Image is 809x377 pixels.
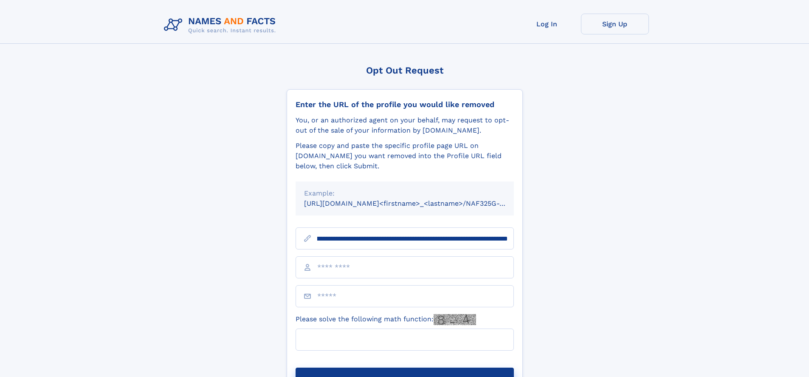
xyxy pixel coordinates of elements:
[296,100,514,109] div: Enter the URL of the profile you would like removed
[581,14,649,34] a: Sign Up
[304,188,505,198] div: Example:
[161,14,283,37] img: Logo Names and Facts
[296,141,514,171] div: Please copy and paste the specific profile page URL on [DOMAIN_NAME] you want removed into the Pr...
[287,65,523,76] div: Opt Out Request
[513,14,581,34] a: Log In
[296,115,514,136] div: You, or an authorized agent on your behalf, may request to opt-out of the sale of your informatio...
[296,314,476,325] label: Please solve the following math function:
[304,199,530,207] small: [URL][DOMAIN_NAME]<firstname>_<lastname>/NAF325G-xxxxxxxx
